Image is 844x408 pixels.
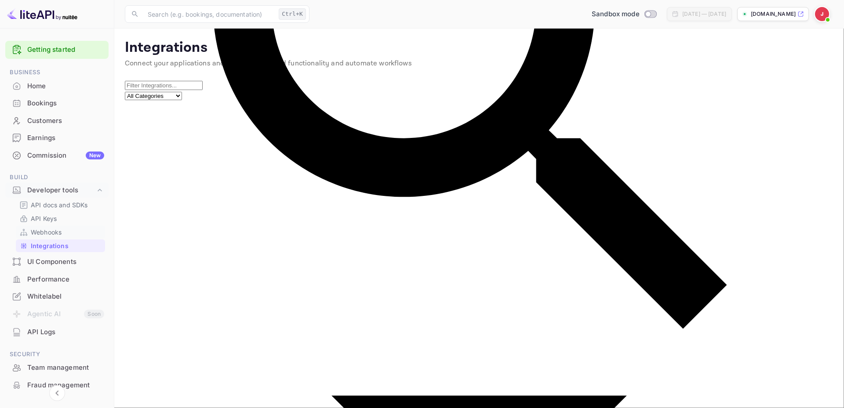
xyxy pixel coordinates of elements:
div: Developer tools [5,183,109,198]
div: Performance [27,274,104,285]
div: Webhooks [16,226,105,238]
div: Home [27,81,104,91]
p: [DOMAIN_NAME] [751,10,796,18]
div: Earnings [27,133,104,143]
a: API Logs [5,324,109,340]
p: Webhooks [31,227,62,237]
p: Integrations [31,241,69,250]
div: Whitelabel [5,288,109,305]
div: Earnings [5,130,109,147]
div: Integrations [16,239,105,252]
div: UI Components [5,253,109,271]
div: API Logs [27,327,104,337]
a: Team management [5,359,109,376]
div: Fraud management [27,380,104,390]
input: Filter Integrations... [125,81,203,90]
div: Developer tools [27,185,95,195]
div: Commission [27,151,104,161]
div: Team management [5,359,109,376]
div: Bookings [5,95,109,112]
a: Webhooks [19,227,102,237]
a: Getting started [27,45,104,55]
span: Sandbox mode [592,9,640,19]
span: Security [5,350,109,359]
div: Customers [27,116,104,126]
a: Earnings [5,130,109,146]
button: Collapse navigation [49,385,65,401]
a: CommissionNew [5,147,109,163]
span: Business [5,68,109,77]
p: API docs and SDKs [31,200,88,209]
div: [DATE] — [DATE] [682,10,726,18]
span: Build [5,173,109,182]
img: Jacques Rossouw [815,7,829,21]
div: Bookings [27,98,104,108]
div: UI Components [27,257,104,267]
a: Fraud management [5,377,109,393]
a: Integrations [19,241,102,250]
a: Bookings [5,95,109,111]
div: API docs and SDKs [16,199,105,211]
input: Search (e.g. bookings, documentation) [142,5,275,23]
div: Customers [5,112,109,130]
div: Home [5,78,109,95]
div: API Logs [5,324,109,341]
div: Ctrl+K [279,8,306,20]
div: Switch to Production mode [588,9,660,19]
a: UI Components [5,253,109,270]
a: Home [5,78,109,94]
a: Customers [5,112,109,129]
div: New [86,152,104,159]
a: API docs and SDKs [19,200,102,209]
div: Getting started [5,41,109,59]
div: API Keys [16,212,105,225]
div: Whitelabel [27,292,104,302]
a: API Keys [19,214,102,223]
p: API Keys [31,214,57,223]
img: LiteAPI logo [7,7,77,21]
a: Performance [5,271,109,287]
a: Whitelabel [5,288,109,304]
div: Team management [27,363,104,373]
